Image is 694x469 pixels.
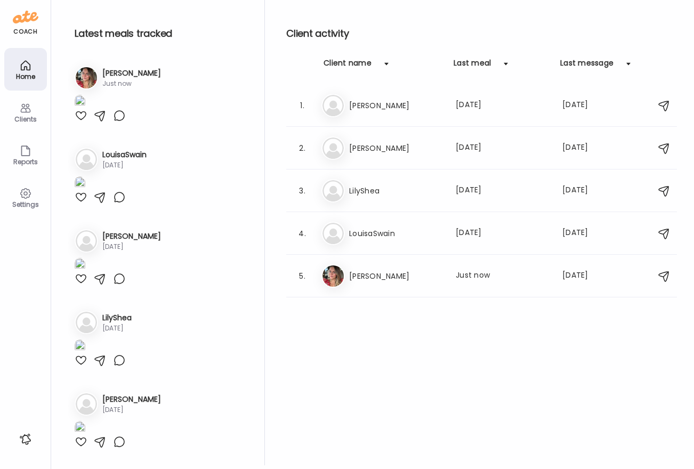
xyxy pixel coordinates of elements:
[75,258,85,272] img: images%2F2D6Vi8nH4dgsHbaoddo2jwSMCJm2%2F4B69AqbhqcAC2RG8hyOp%2FpFFQ9bvF45HUE0vuufgo_1080
[6,158,45,165] div: Reports
[102,242,161,252] div: [DATE]
[562,99,604,112] div: [DATE]
[13,9,38,26] img: ate
[562,270,604,282] div: [DATE]
[76,67,97,88] img: avatars%2FZTh9JG7I5xTCFeJ1f3Ai1SwsiIy1
[102,160,147,170] div: [DATE]
[286,26,677,42] h2: Client activity
[102,405,161,415] div: [DATE]
[102,79,161,88] div: Just now
[76,230,97,252] img: bg-avatar-default.svg
[456,99,550,112] div: [DATE]
[75,26,247,42] h2: Latest meals tracked
[454,58,491,75] div: Last meal
[6,116,45,123] div: Clients
[102,149,147,160] h3: LouisaSwain
[75,421,85,435] img: images%2FUzNhJDCtS6f36lWUxRa16MhYowI3%2FjB5MnbxFszMi4SVJ5N7L%2F5djVxeRSScqK6RM1EhHK_1080
[324,58,372,75] div: Client name
[102,394,161,405] h3: [PERSON_NAME]
[322,265,344,287] img: avatars%2FZTh9JG7I5xTCFeJ1f3Ai1SwsiIy1
[562,227,604,240] div: [DATE]
[322,138,344,159] img: bg-avatar-default.svg
[349,99,443,112] h3: [PERSON_NAME]
[6,73,45,80] div: Home
[456,270,550,282] div: Just now
[296,184,309,197] div: 3.
[456,142,550,155] div: [DATE]
[456,227,550,240] div: [DATE]
[349,142,443,155] h3: [PERSON_NAME]
[322,180,344,201] img: bg-avatar-default.svg
[349,227,443,240] h3: LouisaSwain
[562,184,604,197] div: [DATE]
[322,95,344,116] img: bg-avatar-default.svg
[75,339,85,354] img: images%2FbsjZOHb5Guc1WX2V4AzGviA3Jrt2%2F3YgrXLWpWU5Z1smWidfk%2FlTOGUtDRXQzSNsTx2xnb_1080
[102,68,161,79] h3: [PERSON_NAME]
[296,227,309,240] div: 4.
[76,393,97,415] img: bg-avatar-default.svg
[102,231,161,242] h3: [PERSON_NAME]
[322,223,344,244] img: bg-avatar-default.svg
[75,95,85,109] img: images%2FZTh9JG7I5xTCFeJ1f3Ai1SwsiIy1%2F3ShM3gZ3f3LfBNziP95T%2FvhZwbZJrgBR0IvhYq4Om_1080
[296,99,309,112] div: 1.
[562,142,604,155] div: [DATE]
[75,176,85,191] img: images%2FhSRkSWY5GxN6t093AdUuxxbAxrh1%2F730U5Ii75r5yFBUWUoY7%2Fs8dbXAO7StFm81EpjgrM_1080
[349,270,443,282] h3: [PERSON_NAME]
[296,270,309,282] div: 5.
[102,324,132,333] div: [DATE]
[6,201,45,208] div: Settings
[102,312,132,324] h3: LilyShea
[349,184,443,197] h3: LilyShea
[76,312,97,333] img: bg-avatar-default.svg
[76,149,97,170] img: bg-avatar-default.svg
[13,27,37,36] div: coach
[296,142,309,155] div: 2.
[456,184,550,197] div: [DATE]
[560,58,614,75] div: Last message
